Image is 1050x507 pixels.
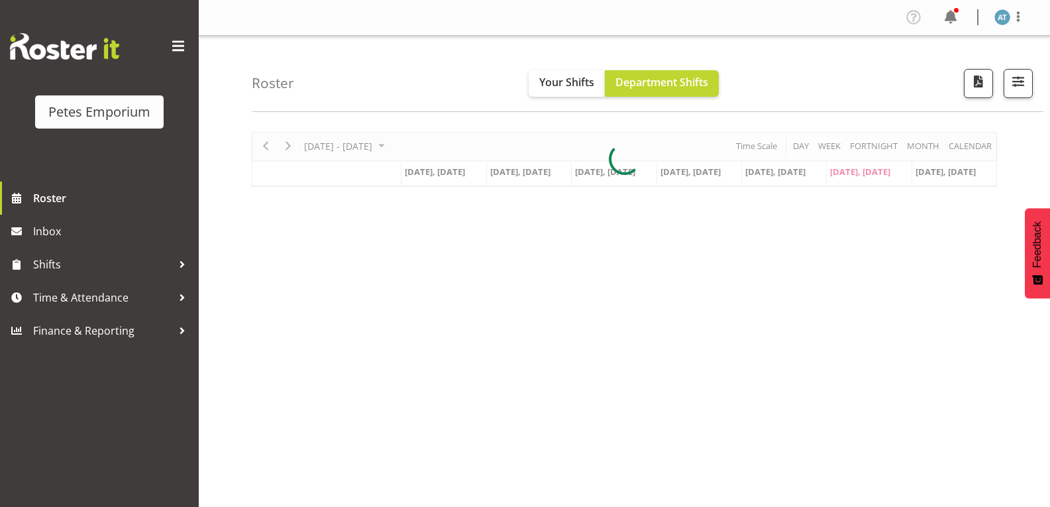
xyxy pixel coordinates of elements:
[1031,221,1043,268] span: Feedback
[964,69,993,98] button: Download a PDF of the roster according to the set date range.
[48,102,150,122] div: Petes Emporium
[33,321,172,341] span: Finance & Reporting
[10,33,119,60] img: Rosterit website logo
[33,188,192,208] span: Roster
[615,75,708,89] span: Department Shifts
[539,75,594,89] span: Your Shifts
[1004,69,1033,98] button: Filter Shifts
[252,76,294,91] h4: Roster
[33,254,172,274] span: Shifts
[529,70,605,97] button: Your Shifts
[1025,208,1050,298] button: Feedback - Show survey
[994,9,1010,25] img: alex-micheal-taniwha5364.jpg
[33,288,172,308] span: Time & Attendance
[605,70,719,97] button: Department Shifts
[33,221,192,241] span: Inbox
